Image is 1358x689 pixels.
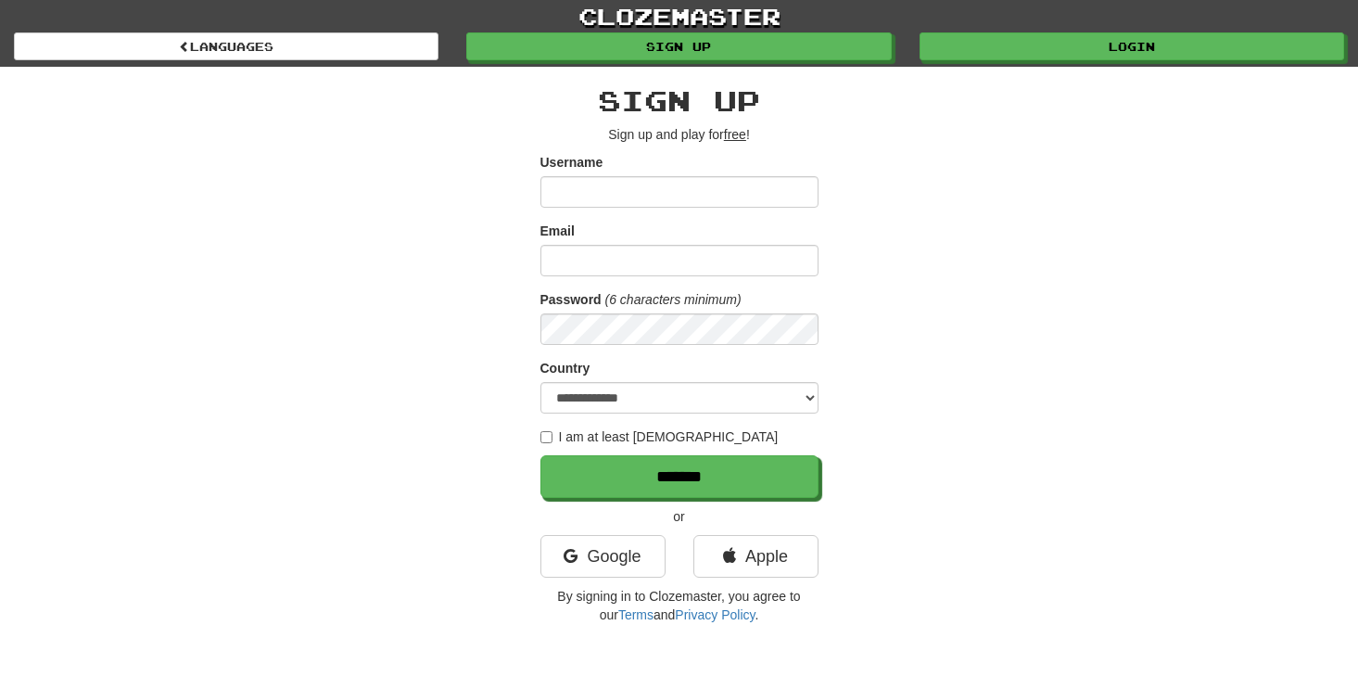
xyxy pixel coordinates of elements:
label: Username [540,153,603,172]
a: Apple [693,535,819,578]
a: Languages [14,32,438,60]
a: Sign up [466,32,891,60]
label: I am at least [DEMOGRAPHIC_DATA] [540,427,779,446]
label: Country [540,359,590,377]
label: Password [540,290,602,309]
a: Privacy Policy [675,607,755,622]
p: By signing in to Clozemaster, you agree to our and . [540,587,819,624]
a: Google [540,535,666,578]
u: free [724,127,746,142]
h2: Sign up [540,85,819,116]
em: (6 characters minimum) [605,292,742,307]
a: Login [920,32,1344,60]
p: Sign up and play for ! [540,125,819,144]
p: or [540,507,819,526]
a: Terms [618,607,654,622]
input: I am at least [DEMOGRAPHIC_DATA] [540,431,552,443]
label: Email [540,222,575,240]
